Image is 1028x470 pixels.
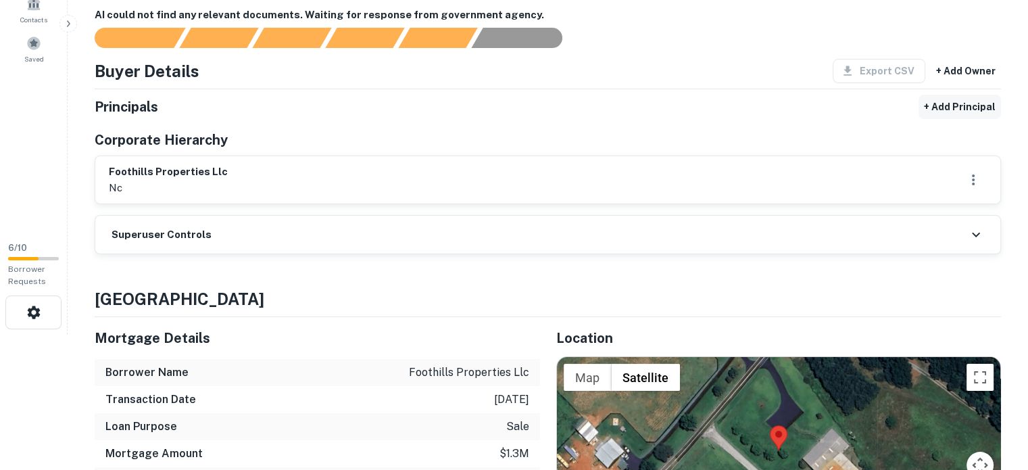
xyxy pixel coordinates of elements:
[506,419,529,435] p: sale
[95,7,1001,23] h6: AI could not find any relevant documents. Waiting for response from government agency.
[499,446,529,462] p: $1.3m
[409,365,529,381] p: foothills properties llc
[4,30,64,67] a: Saved
[611,364,680,391] button: Show satellite imagery
[556,328,1002,348] h5: Location
[960,362,1028,427] iframe: Chat Widget
[95,97,158,117] h5: Principals
[105,419,177,435] h6: Loan Purpose
[398,28,477,48] div: Principals found, still searching for contact information. This may take time...
[472,28,579,48] div: AI fulfillment process complete.
[95,287,1001,311] h4: [GEOGRAPHIC_DATA]
[112,227,212,243] h6: Superuser Controls
[95,130,228,150] h5: Corporate Hierarchy
[919,95,1001,119] button: + Add Principal
[8,243,27,253] span: 6 / 10
[325,28,404,48] div: Principals found, AI now looking for contact information...
[78,28,180,48] div: Sending borrower request to AI...
[109,180,228,196] p: nc
[95,59,199,83] h4: Buyer Details
[95,328,540,348] h5: Mortgage Details
[252,28,331,48] div: Documents found, AI parsing details...
[931,59,1001,83] button: + Add Owner
[24,53,44,64] span: Saved
[564,364,611,391] button: Show street map
[8,264,46,286] span: Borrower Requests
[109,164,228,180] h6: foothills properties llc
[494,392,529,408] p: [DATE]
[105,446,203,462] h6: Mortgage Amount
[20,14,47,25] span: Contacts
[105,365,189,381] h6: Borrower Name
[105,392,196,408] h6: Transaction Date
[179,28,258,48] div: Your request is received and processing...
